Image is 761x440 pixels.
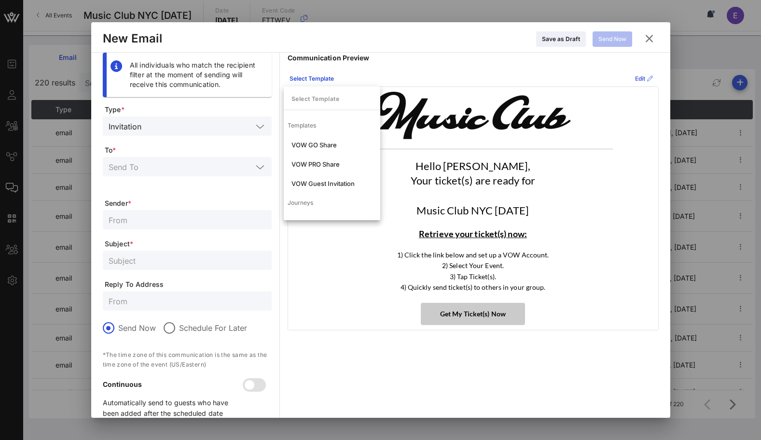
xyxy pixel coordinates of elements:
[291,180,373,187] div: VOW Guest Invitation
[179,323,247,333] label: Schedule For Later
[103,397,245,419] p: Automatically send to guests who have been added after the scheduled date
[333,250,613,293] p: 1) Click the link below and set up a VOW Account. 2) Select Your Event. 3) Tap Ticket(s). 4) Quic...
[109,213,266,226] input: From
[105,199,272,208] span: Sender
[440,310,506,318] span: Get My Ticket(s) Now
[103,379,245,390] p: Continuous
[536,31,586,47] button: Save as Draft
[284,116,380,135] div: Templates
[635,74,653,84] div: Edit
[288,53,659,63] p: Communication Preview
[109,295,266,307] input: From
[284,94,380,104] p: Select Template
[629,71,659,86] button: Edit
[109,122,141,131] div: Invitation
[284,193,380,213] div: Journeys
[130,60,264,89] div: All individuals who match the recipient filter at the moment of sending will receive this communi...
[421,303,525,326] a: Get My Ticket(s) Now
[105,280,272,289] span: Reply To Address
[419,228,527,239] strong: Retrieve your ticket(s) now:
[284,71,340,86] button: Select Template
[109,160,252,173] input: Send To
[290,74,334,84] div: Select Template
[103,116,272,136] div: Invitation
[105,145,272,155] span: To
[103,350,272,369] p: *The time zone of this communication is the same as the time zone of the event (US/Eastern)
[542,34,580,44] div: Save as Draft
[593,31,632,47] button: Send Now
[118,323,156,333] label: Send Now
[598,34,626,44] div: Send Now
[291,160,373,168] div: VOW PRO Share
[411,159,535,217] span: Hello [PERSON_NAME], Your ticket(s) are ready for Music Club NYC [DATE]
[105,239,272,249] span: Subject
[291,141,373,149] div: VOW GO Share
[103,31,162,46] div: New Email
[105,105,272,114] span: Type
[109,254,266,267] input: Subject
